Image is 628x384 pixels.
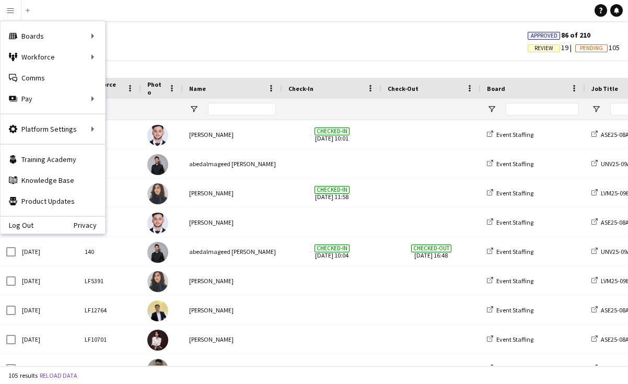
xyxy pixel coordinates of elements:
span: Name [189,85,206,92]
div: Boards [1,26,105,46]
span: Checked-in [315,245,350,252]
span: Checked-out [411,245,451,252]
div: [PERSON_NAME] [183,208,282,237]
div: Workforce [1,46,105,67]
a: Event Staffing [487,131,533,138]
span: 105 [575,43,620,52]
div: [DATE] [16,354,78,383]
div: LF12763 [78,354,141,383]
img: Moaz Saei [147,300,168,321]
span: Event Staffing [496,277,533,285]
span: Job Title [591,85,618,92]
span: Photo [147,80,164,96]
a: Event Staffing [487,189,533,197]
img: Sinan Sabahaddin [147,213,168,234]
span: Approved [531,32,557,39]
div: LF5391 [78,179,141,207]
div: [DATE] [16,325,78,354]
span: Board [487,85,505,92]
div: 140 [78,237,141,266]
div: [DATE] [16,266,78,295]
span: Event Staffing [496,306,533,314]
button: Reload data [38,370,79,381]
button: Open Filter Menu [189,104,199,114]
div: 140 [78,149,141,178]
a: Event Staffing [487,335,533,343]
button: Open Filter Menu [487,104,496,114]
span: Event Staffing [496,335,533,343]
span: [DATE] 10:01 [288,120,375,149]
img: abedalmageed Saleh [147,242,168,263]
span: [DATE] 10:04 [288,237,375,266]
a: Log Out [1,221,33,229]
span: [DATE] 16:48 [388,237,474,266]
span: 86 of 210 [528,30,590,40]
span: Pending [580,45,603,52]
a: Event Staffing [487,365,533,373]
span: Check-In [288,85,313,92]
div: abedalmageed [PERSON_NAME] [183,149,282,178]
input: Board Filter Input [506,103,579,115]
a: Event Staffing [487,277,533,285]
div: LF5391 [78,266,141,295]
div: [PERSON_NAME] [183,179,282,207]
button: Open Filter Menu [591,104,601,114]
img: Sahar Ghasemi [147,183,168,204]
div: LF10701 [78,325,141,354]
img: MOHAMAD ABDELNABI [147,359,168,380]
span: 19 [528,43,575,52]
img: abedalmageed Saleh [147,154,168,175]
img: Sahar Ghasemi [147,271,168,292]
a: Event Staffing [487,248,533,255]
span: Checked-in [315,186,350,194]
a: Comms [1,67,105,88]
a: Event Staffing [487,306,533,314]
span: Event Staffing [496,218,533,226]
span: Checked-in [315,127,350,135]
div: [PERSON_NAME] [183,266,282,295]
div: [DATE] [16,296,78,324]
img: Sinan Sabahaddin [147,125,168,146]
div: [PERSON_NAME] [183,354,282,383]
div: Platform Settings [1,119,105,139]
a: Event Staffing [487,160,533,168]
div: abedalmageed [PERSON_NAME] [183,237,282,266]
span: Event Staffing [496,248,533,255]
a: Knowledge Base [1,170,105,191]
span: Check-Out [388,85,418,92]
div: 142 [78,208,141,237]
a: Privacy [74,221,105,229]
span: [DATE] 11:58 [288,179,375,207]
span: Event Staffing [496,160,533,168]
a: Event Staffing [487,218,533,226]
div: LF12764 [78,296,141,324]
div: [PERSON_NAME] [183,296,282,324]
a: Product Updates [1,191,105,212]
div: 142 [78,120,141,149]
div: [PERSON_NAME] [183,325,282,354]
a: Training Academy [1,149,105,170]
div: [DATE] [16,237,78,266]
div: Pay [1,88,105,109]
span: Event Staffing [496,131,533,138]
input: Name Filter Input [208,103,276,115]
span: Event Staffing [496,365,533,373]
img: Shafag Abdelkarim [147,330,168,351]
div: [PERSON_NAME] [183,120,282,149]
span: Review [534,45,553,52]
span: Event Staffing [496,189,533,197]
